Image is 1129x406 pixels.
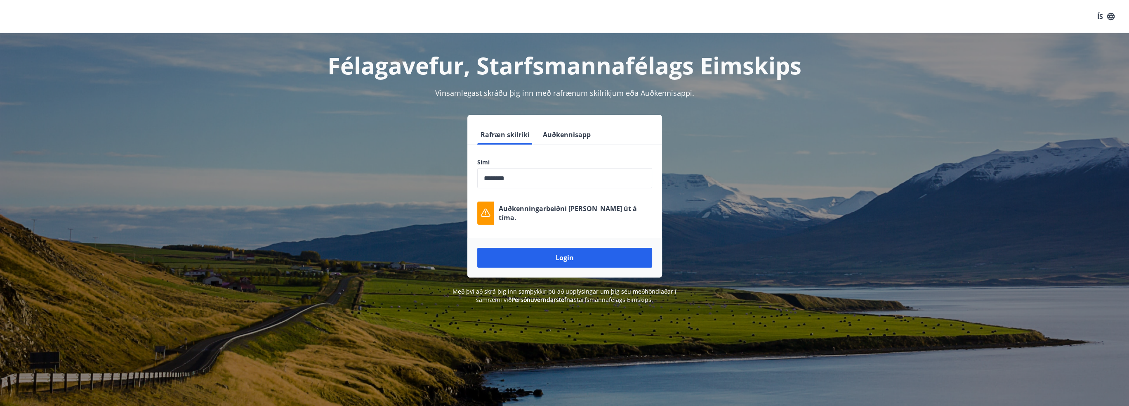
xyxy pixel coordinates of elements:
button: ÍS [1093,9,1119,24]
span: Með því að skrá þig inn samþykkir þú að upplýsingar um þig séu meðhöndlaðar í samræmi við Starfsm... [453,287,676,304]
button: Login [477,248,652,268]
button: Rafræn skilríki [477,125,533,145]
p: Auðkenningarbeiðni [PERSON_NAME] út á tíma. [499,204,652,222]
h1: Félagavefur, Starfsmannafélags Eimskips [278,50,852,81]
button: Auðkennisapp [540,125,594,145]
span: Vinsamlegast skráðu þig inn með rafrænum skilríkjum eða Auðkennisappi. [435,88,694,98]
a: Persónuverndarstefna [511,296,573,304]
label: Sími [477,158,652,166]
